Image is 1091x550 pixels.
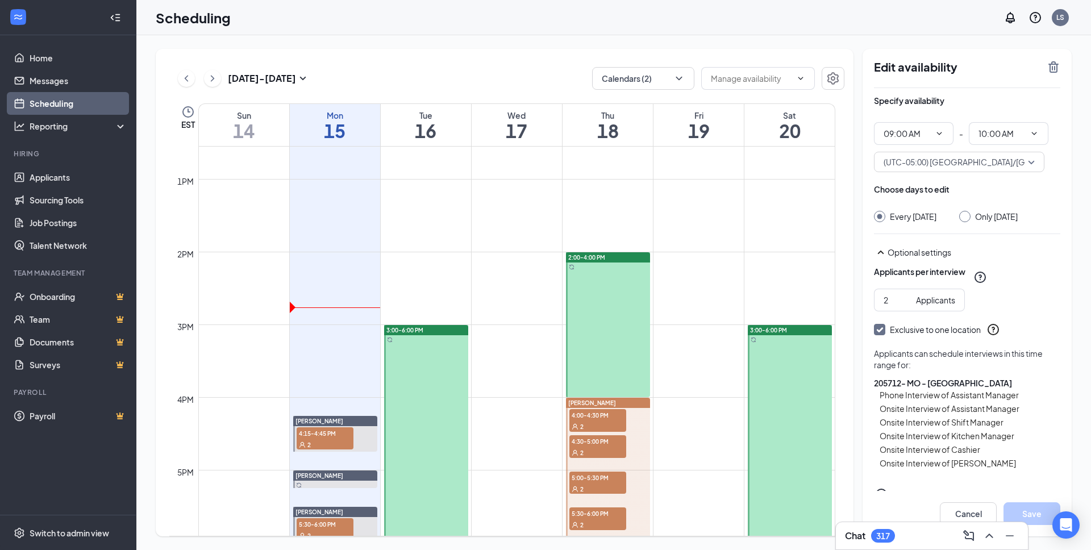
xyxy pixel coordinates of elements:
[181,105,195,119] svg: Clock
[890,324,981,335] div: Exclusive to one location
[982,529,996,543] svg: ChevronUp
[986,323,1000,336] svg: QuestionInfo
[563,121,653,140] h1: 18
[30,285,127,308] a: OnboardingCrown
[874,245,1060,259] div: Optional settings
[880,457,1060,469] span: Onsite Interview of [PERSON_NAME]
[822,67,844,90] button: Settings
[874,184,950,195] div: Choose days to edit
[296,72,310,85] svg: SmallChevronDown
[1003,11,1017,24] svg: Notifications
[175,175,196,188] div: 1pm
[175,248,196,260] div: 2pm
[796,74,805,83] svg: ChevronDown
[580,423,584,431] span: 2
[290,110,380,121] div: Mon
[975,211,1018,222] div: Only [DATE]
[175,466,196,478] div: 5pm
[845,530,865,542] h3: Chat
[199,121,289,140] h1: 14
[880,430,1060,442] span: Onsite Interview of Kitchen Manager
[826,72,840,85] svg: Settings
[14,268,124,278] div: Team Management
[563,110,653,121] div: Thu
[874,266,965,277] div: Applicants per interview
[381,110,471,121] div: Tue
[1003,502,1060,525] button: Save
[980,527,998,545] button: ChevronUp
[875,488,888,501] svg: PlusCircle
[880,389,1060,401] span: Phone Interview of Assistant Manager
[916,294,955,306] div: Applicants
[569,435,626,447] span: 4:30-5:00 PM
[880,416,1060,428] span: Onsite Interview of Shift Manager
[175,393,196,406] div: 4pm
[204,70,221,87] button: ChevronRight
[181,72,192,85] svg: ChevronLeft
[876,531,890,541] div: 317
[880,402,1060,415] span: Onsite Interview of Assistant Manager
[744,121,835,140] h1: 20
[30,47,127,69] a: Home
[30,189,127,211] a: Sourcing Tools
[1030,129,1039,138] svg: ChevronDown
[14,527,25,539] svg: Settings
[14,388,124,397] div: Payroll
[874,245,888,259] svg: SmallChevronUp
[572,522,578,528] svg: User
[1001,527,1019,545] button: Minimize
[297,518,353,530] span: 5:30-6:00 PM
[890,211,936,222] div: Every [DATE]
[592,67,694,90] button: Calendars (2)ChevronDown
[751,337,756,343] svg: Sync
[199,104,289,146] a: September 14, 2025
[962,529,976,543] svg: ComposeMessage
[580,485,584,493] span: 2
[472,104,562,146] a: September 17, 2025
[297,427,353,439] span: 4:15-4:45 PM
[1052,511,1080,539] div: Open Intercom Messenger
[207,72,218,85] svg: ChevronRight
[569,264,574,270] svg: Sync
[30,166,127,189] a: Applicants
[299,441,306,448] svg: User
[653,110,744,121] div: Fri
[572,449,578,456] svg: User
[14,120,25,132] svg: Analysis
[580,521,584,529] span: 2
[568,399,616,406] span: [PERSON_NAME]
[13,11,24,23] svg: WorkstreamLogo
[1047,60,1060,74] svg: TrashOutline
[572,486,578,493] svg: User
[874,95,944,106] div: Specify availability
[381,121,471,140] h1: 16
[296,482,302,488] svg: Sync
[30,120,127,132] div: Reporting
[673,73,685,84] svg: ChevronDown
[30,331,127,353] a: DocumentsCrown
[580,449,584,457] span: 2
[744,104,835,146] a: September 20, 2025
[30,353,127,376] a: SurveysCrown
[156,8,231,27] h1: Scheduling
[880,443,1060,456] span: Onsite Interview of Cashier
[874,483,1060,506] button: Select specific locations or job postingsPlusCircle
[30,527,109,539] div: Switch to admin view
[569,507,626,519] span: 5:30-6:00 PM
[653,121,744,140] h1: 19
[199,110,289,121] div: Sun
[1003,529,1017,543] svg: Minimize
[569,472,626,483] span: 5:00-5:30 PM
[653,104,744,146] a: September 19, 2025
[874,348,1060,370] div: Applicants can schedule interviews in this time range for:
[30,92,127,115] a: Scheduling
[30,308,127,331] a: TeamCrown
[307,441,311,449] span: 2
[744,110,835,121] div: Sat
[888,247,1060,258] div: Optional settings
[874,60,1040,74] h2: Edit availability
[30,234,127,257] a: Talent Network
[387,337,393,343] svg: Sync
[569,409,626,420] span: 4:00-4:30 PM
